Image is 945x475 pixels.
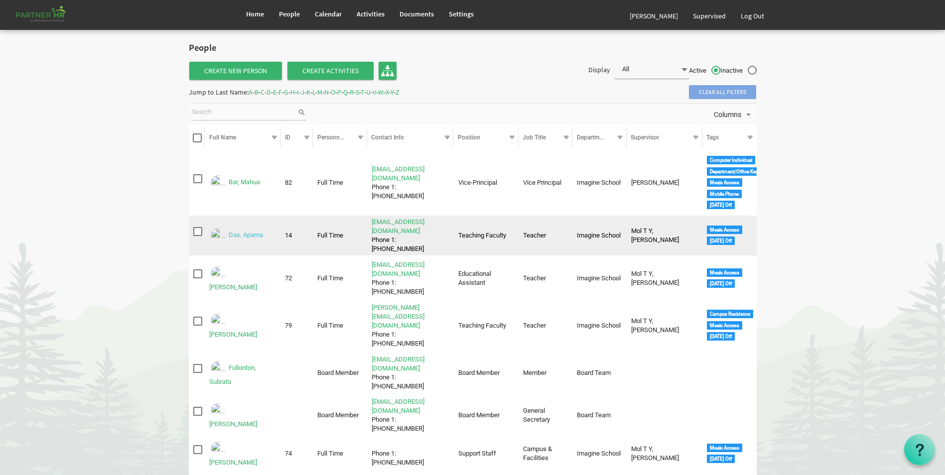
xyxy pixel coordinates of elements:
[519,438,573,469] td: Campus & Facilities column header Job Title
[391,88,394,97] span: Y
[702,353,757,393] td: column header Tags
[367,396,454,436] td: gs@stepind.orgPhone 1: +919123558022 is template cell column header Contact Info
[453,216,518,255] td: Teaching Faculty column header Position
[627,153,702,213] td: Nayak, Labanya Rekha column header Supervisor
[707,190,742,198] div: Mobile Phone
[280,353,313,393] td: column header ID
[707,310,753,318] div: Campus Residence
[192,105,297,120] input: Search
[205,258,280,298] td: Das, Lisa is template cell column header Full Name
[205,438,280,469] td: Hansda, Saunri is template cell column header Full Name
[707,321,742,330] div: Meals Access
[229,179,260,186] a: Bar, Mahua
[707,178,742,187] div: Meals Access
[572,438,627,469] td: Imagine School column header Departments
[627,353,702,393] td: column header Supervisor
[209,459,257,466] a: [PERSON_NAME]
[205,216,280,255] td: Das, Aparna is template cell column header Full Name
[189,43,271,53] h2: People
[627,438,702,469] td: Mol T Y, Smitha column header Supervisor
[689,85,756,99] span: Clear all filters
[280,216,313,255] td: 14 column header ID
[372,218,424,235] a: [EMAIL_ADDRESS][DOMAIN_NAME]
[519,396,573,436] td: General Secretary column header Job Title
[572,153,627,213] td: Imagine School column header Departments
[400,9,434,18] span: Documents
[315,9,342,18] span: Calendar
[209,283,257,291] a: [PERSON_NAME]
[280,258,313,298] td: 72 column header ID
[317,88,322,97] span: M
[209,364,256,385] a: Fullonton, Subrata
[453,301,518,350] td: Teaching Faculty column header Position
[371,134,404,141] span: Contact Info
[707,167,764,176] div: Department/Office Keys
[707,237,735,245] div: [DATE] Off
[209,440,227,458] img: Emp-a83bfb42-0f5f-463c-869c-0ed82ff50f90.png
[189,396,205,436] td: checkbox
[381,64,394,77] img: org-chart.svg
[372,398,424,414] a: [EMAIL_ADDRESS][DOMAIN_NAME]
[189,258,205,298] td: checkbox
[367,438,454,469] td: Phone 1: +919827685342 is template cell column header Contact Info
[361,88,364,97] span: T
[301,88,304,97] span: J
[189,301,205,350] td: checkbox
[313,216,367,255] td: Full Time column header Personnel Type
[278,88,282,97] span: F
[386,88,389,97] span: X
[287,62,374,80] span: Create Activities
[707,201,735,209] div: [DATE] Off
[209,312,227,330] img: Emp-2633ee26-115b-439e-a7b8-ddb0d1dd37df.png
[572,396,627,436] td: Board Team column header Departments
[702,216,757,255] td: <div class="tag label label-default">Meals Access</div> <div class="tag label label-default">Sund...
[631,134,659,141] span: Supervisor
[290,88,295,97] span: H
[280,301,313,350] td: 79 column header ID
[356,88,359,97] span: S
[372,356,424,372] a: [EMAIL_ADDRESS][DOMAIN_NAME]
[331,88,335,97] span: O
[693,11,726,20] span: Supervised
[366,88,371,97] span: U
[367,153,454,213] td: viceprincipal@imagineschools.in Phone 1: +918455884273 is template cell column header Contact Info
[209,134,236,141] span: Full Name
[357,9,385,18] span: Activities
[313,396,367,436] td: Board Member column header Personnel Type
[396,88,400,97] span: Z
[702,301,757,350] td: <div class="tag label label-default">Campus Residence</div> <div class="tag label label-default">...
[284,88,288,97] span: G
[519,258,573,298] td: Teacher column header Job Title
[689,66,720,75] span: Active
[685,2,733,30] a: Supervised
[453,258,518,298] td: Educational Assistant column header Position
[572,216,627,255] td: Imagine School column header Departments
[372,304,424,329] a: [PERSON_NAME][EMAIL_ADDRESS][DOMAIN_NAME]
[205,153,280,213] td: Bar, Mahua is template cell column header Full Name
[246,9,264,18] span: Home
[707,279,735,288] div: [DATE] Off
[572,353,627,393] td: Board Team column header Departments
[313,353,367,393] td: Board Member column header Personnel Type
[706,134,719,141] span: Tags
[280,153,313,213] td: 82 column header ID
[350,88,354,97] span: R
[313,301,367,350] td: Full Time column header Personnel Type
[707,332,735,341] div: [DATE] Off
[279,9,300,18] span: People
[453,396,518,436] td: Board Member column header Position
[229,232,263,239] a: Das, Aparna
[337,88,341,97] span: P
[519,153,573,213] td: Vice Principal column header Job Title
[209,420,257,428] a: [PERSON_NAME]
[249,88,253,97] span: A
[712,108,755,121] button: Columns
[367,258,454,298] td: lisadas@imagineschools.inPhone 1: +919692981119 is template cell column header Contact Info
[577,134,611,141] span: Departments
[707,268,742,277] div: Meals Access
[379,62,397,80] a: Organisation Chart
[261,88,265,97] span: C
[453,438,518,469] td: Support Staff column header Position
[720,66,757,75] span: Inactive
[367,216,454,255] td: aparna@imagineschools.inPhone 1: +919668736179 is template cell column header Contact Info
